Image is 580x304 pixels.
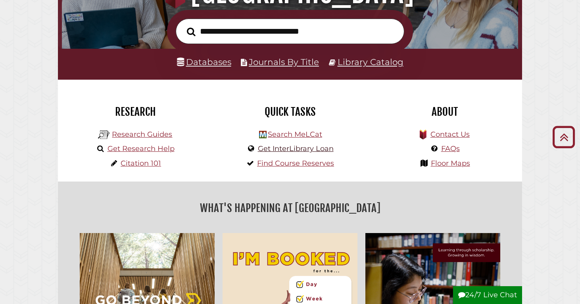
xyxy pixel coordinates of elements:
h2: About [373,105,516,119]
a: Databases [177,57,231,67]
a: Get InterLibrary Loan [258,144,334,153]
img: Hekman Library Logo [259,131,267,138]
h2: Research [64,105,207,119]
a: Search MeLCat [268,130,322,139]
a: Get Research Help [108,144,175,153]
a: FAQs [441,144,460,153]
h2: Quick Tasks [219,105,361,119]
a: Library Catalog [338,57,403,67]
h2: What's Happening at [GEOGRAPHIC_DATA] [64,199,516,217]
button: Search [183,25,200,38]
i: Search [187,27,196,36]
a: Find Course Reserves [257,159,334,168]
a: Back to Top [549,130,578,143]
a: Research Guides [112,130,172,139]
img: Hekman Library Logo [98,129,110,141]
a: Floor Maps [431,159,470,168]
a: Citation 101 [121,159,161,168]
a: Journals By Title [249,57,319,67]
a: Contact Us [430,130,470,139]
